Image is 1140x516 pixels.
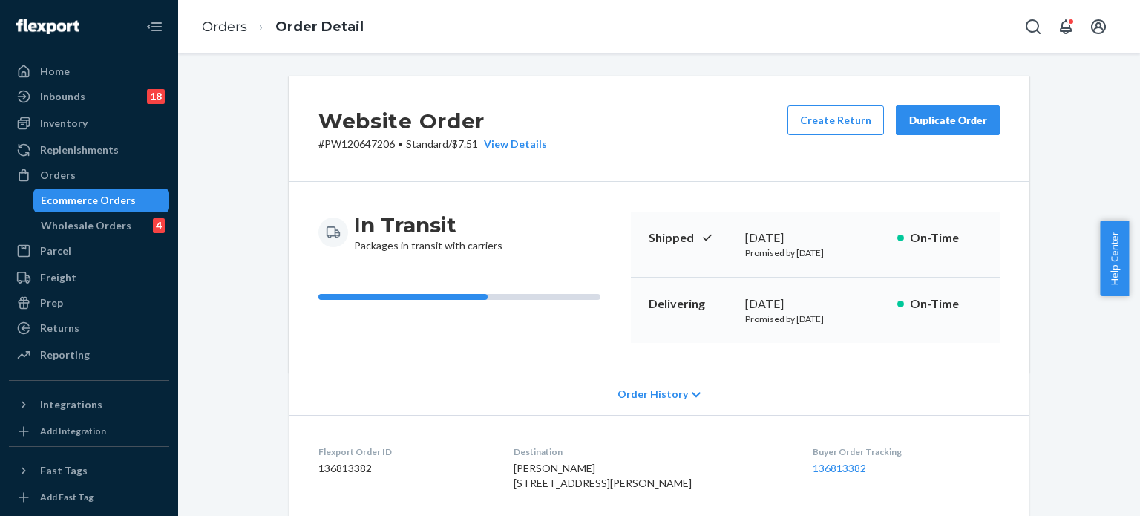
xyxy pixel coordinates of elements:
button: Duplicate Order [896,105,1000,135]
button: Help Center [1100,221,1129,296]
div: Integrations [40,397,102,412]
div: 18 [147,89,165,104]
a: Wholesale Orders4 [33,214,170,238]
div: Wholesale Orders [41,218,131,233]
p: Promised by [DATE] [745,246,885,259]
a: Add Integration [9,422,169,440]
button: Open account menu [1084,12,1113,42]
span: [PERSON_NAME] [STREET_ADDRESS][PERSON_NAME] [514,462,692,489]
button: Create Return [787,105,884,135]
button: View Details [478,137,547,151]
dt: Buyer Order Tracking [813,445,1000,458]
span: • [398,137,403,150]
dt: Flexport Order ID [318,445,490,458]
h2: Website Order [318,105,547,137]
span: Order History [617,387,688,402]
a: Replenishments [9,138,169,162]
div: Home [40,64,70,79]
button: Open notifications [1051,12,1081,42]
span: Standard [406,137,448,150]
a: Prep [9,291,169,315]
div: [DATE] [745,229,885,246]
p: # PW120647206 / $7.51 [318,137,547,151]
div: 4 [153,218,165,233]
dd: 136813382 [318,461,490,476]
div: Duplicate Order [908,113,987,128]
div: Inventory [40,116,88,131]
a: 136813382 [813,462,866,474]
a: Orders [202,19,247,35]
div: Returns [40,321,79,336]
a: Ecommerce Orders [33,189,170,212]
button: Integrations [9,393,169,417]
p: Shipped [649,229,733,246]
div: Parcel [40,244,71,258]
div: Fast Tags [40,463,88,478]
div: Reporting [40,347,90,362]
p: On-Time [910,295,982,313]
button: Close Navigation [140,12,169,42]
img: Flexport logo [16,19,79,34]
button: Fast Tags [9,459,169,483]
dt: Destination [514,445,790,458]
a: Add Fast Tag [9,489,169,506]
div: Add Fast Tag [40,491,94,503]
a: Inbounds18 [9,85,169,108]
a: Orders [9,163,169,187]
p: Promised by [DATE] [745,313,885,325]
div: Orders [40,168,76,183]
div: Freight [40,270,76,285]
a: Home [9,59,169,83]
a: Reporting [9,343,169,367]
a: Freight [9,266,169,290]
h3: In Transit [354,212,502,238]
ol: breadcrumbs [190,5,376,49]
div: Inbounds [40,89,85,104]
div: Prep [40,295,63,310]
a: Parcel [9,239,169,263]
div: Ecommerce Orders [41,193,136,208]
div: Add Integration [40,425,106,437]
a: Returns [9,316,169,340]
div: Replenishments [40,143,119,157]
p: On-Time [910,229,982,246]
button: Open Search Box [1018,12,1048,42]
iframe: To enrich screen reader interactions, please activate Accessibility in Grammarly extension settings [1046,471,1125,509]
div: [DATE] [745,295,885,313]
a: Order Detail [275,19,364,35]
a: Inventory [9,111,169,135]
div: Packages in transit with carriers [354,212,502,253]
p: Delivering [649,295,733,313]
